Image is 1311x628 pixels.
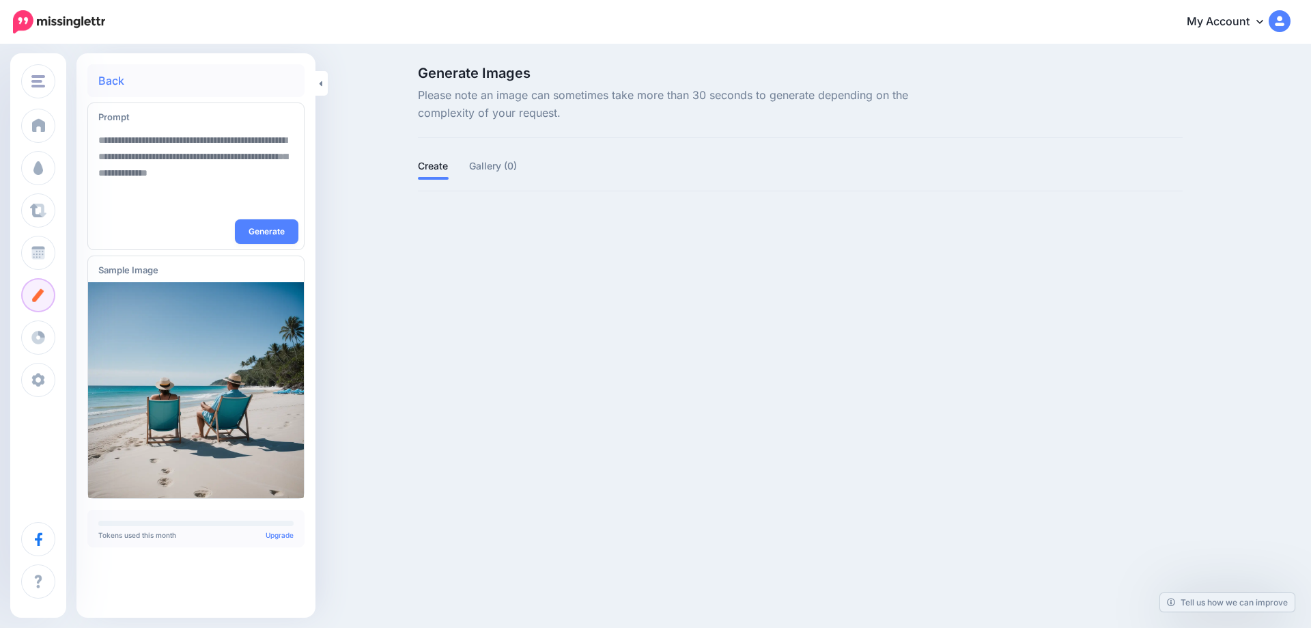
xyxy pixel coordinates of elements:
a: My Account [1173,5,1291,39]
span: Prompt [98,111,130,122]
a: Tell us how we can improve [1160,593,1295,612]
span: Sample Image [98,264,158,275]
a: Create [418,158,449,174]
span: Please note an image can sometimes take more than 30 seconds to generate depending on the complex... [418,87,921,122]
img: menu.png [31,75,45,87]
p: Tokens used this month [98,532,294,538]
a: Back [98,75,124,86]
a: Upgrade [266,531,294,539]
img: Missinglettr [13,10,105,33]
button: Generate [235,219,298,244]
a: Gallery (0) [469,158,518,174]
span: Generate Images [418,66,921,80]
img: two_adults_beach.webp [88,282,304,498]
